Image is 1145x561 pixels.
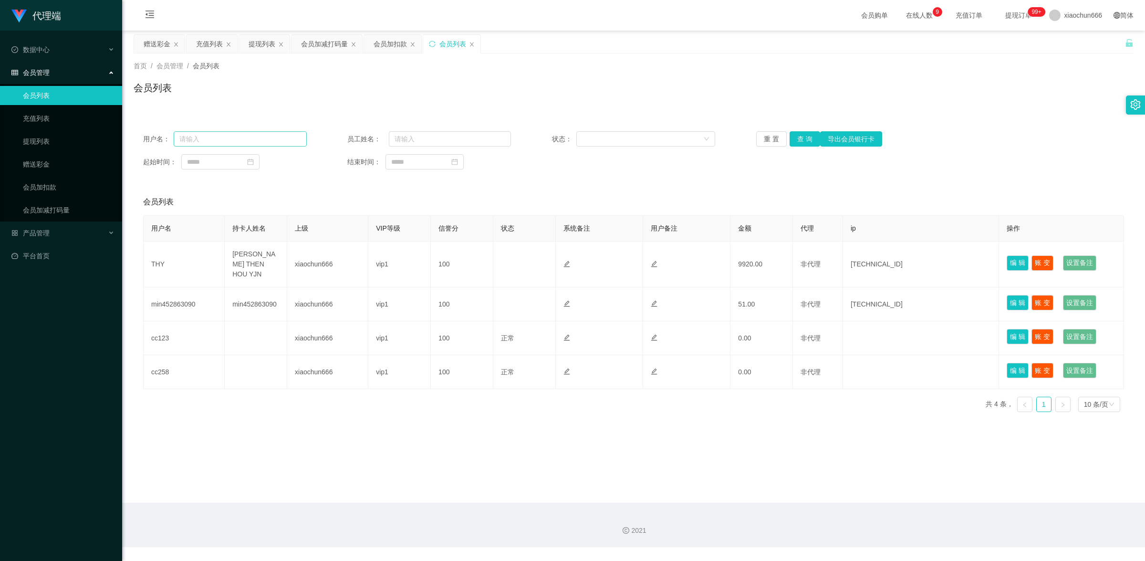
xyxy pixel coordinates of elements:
[144,242,225,287] td: THY
[623,527,629,534] i: 图标: copyright
[1125,39,1134,47] i: 图标: unlock
[278,42,284,47] i: 图标: close
[410,42,416,47] i: 图标: close
[295,224,308,232] span: 上级
[790,131,820,147] button: 查 询
[563,368,570,375] i: 图标: edit
[173,42,179,47] i: 图标: close
[501,334,514,342] span: 正常
[563,300,570,307] i: 图标: edit
[801,260,821,268] span: 非代理
[851,224,856,232] span: ip
[820,131,882,147] button: 导出会员银行卡
[730,321,793,355] td: 0.00
[1028,7,1045,17] sup: 1189
[368,355,431,389] td: vip1
[563,334,570,341] i: 图标: edit
[431,287,493,321] td: 100
[986,397,1013,412] li: 共 4 条，
[563,261,570,267] i: 图标: edit
[11,10,27,23] img: logo.9652507e.png
[951,12,987,19] span: 充值订单
[11,230,18,236] i: 图标: appstore-o
[225,242,287,287] td: [PERSON_NAME] THEN HOU YJN
[1007,224,1020,232] span: 操作
[901,12,937,19] span: 在线人数
[226,42,231,47] i: 图标: close
[1109,402,1114,408] i: 图标: down
[23,86,114,105] a: 会员列表
[134,81,172,95] h1: 会员列表
[287,321,368,355] td: xiaochun666
[843,287,999,321] td: [TECHNICAL_ID]
[451,159,458,165] i: 图标: calendar
[11,69,50,76] span: 会员管理
[287,287,368,321] td: xiaochun666
[738,224,751,232] span: 金额
[801,300,821,308] span: 非代理
[287,242,368,287] td: xiaochun666
[1007,255,1029,271] button: 编 辑
[756,131,787,147] button: 重 置
[232,224,266,232] span: 持卡人姓名
[187,62,189,70] span: /
[1022,402,1028,408] i: 图标: left
[347,134,389,144] span: 员工姓名：
[368,287,431,321] td: vip1
[1063,363,1096,378] button: 设置备注
[389,131,510,147] input: 请输入
[151,62,153,70] span: /
[1037,397,1051,412] a: 1
[23,201,114,220] a: 会员加减打码量
[144,355,225,389] td: cc258
[23,132,114,151] a: 提现列表
[287,355,368,389] td: xiaochun666
[801,334,821,342] span: 非代理
[11,69,18,76] i: 图标: table
[1130,99,1141,110] i: 图标: setting
[429,41,436,47] i: 图标: sync
[376,224,400,232] span: VIP等级
[1063,329,1096,344] button: 设置备注
[1031,295,1053,310] button: 账 变
[730,287,793,321] td: 51.00
[1055,397,1071,412] li: 下一页
[351,42,356,47] i: 图标: close
[144,35,170,53] div: 赠送彩金
[193,62,219,70] span: 会员列表
[933,7,942,17] sup: 9
[143,196,174,208] span: 会员列表
[225,287,287,321] td: min452863090
[651,224,677,232] span: 用户备注
[156,62,183,70] span: 会员管理
[801,224,814,232] span: 代理
[1084,397,1108,412] div: 10 条/页
[501,224,514,232] span: 状态
[1031,329,1053,344] button: 账 变
[1031,363,1053,378] button: 账 变
[801,368,821,376] span: 非代理
[174,131,307,147] input: 请输入
[134,62,147,70] span: 首页
[1007,295,1029,310] button: 编 辑
[1000,12,1037,19] span: 提现订单
[501,368,514,376] span: 正常
[32,0,61,31] h1: 代理端
[23,178,114,197] a: 会员加扣款
[1017,397,1032,412] li: 上一页
[651,368,657,375] i: 图标: edit
[1060,402,1066,408] i: 图标: right
[11,246,114,265] a: 图标: dashboard平台首页
[552,134,576,144] span: 状态：
[196,35,223,53] div: 充值列表
[469,42,475,47] i: 图标: close
[11,46,18,53] i: 图标: check-circle-o
[704,136,709,143] i: 图标: down
[1007,363,1029,378] button: 编 辑
[144,321,225,355] td: cc123
[651,261,657,267] i: 图标: edit
[249,35,275,53] div: 提现列表
[730,355,793,389] td: 0.00
[1007,329,1029,344] button: 编 辑
[439,35,466,53] div: 会员列表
